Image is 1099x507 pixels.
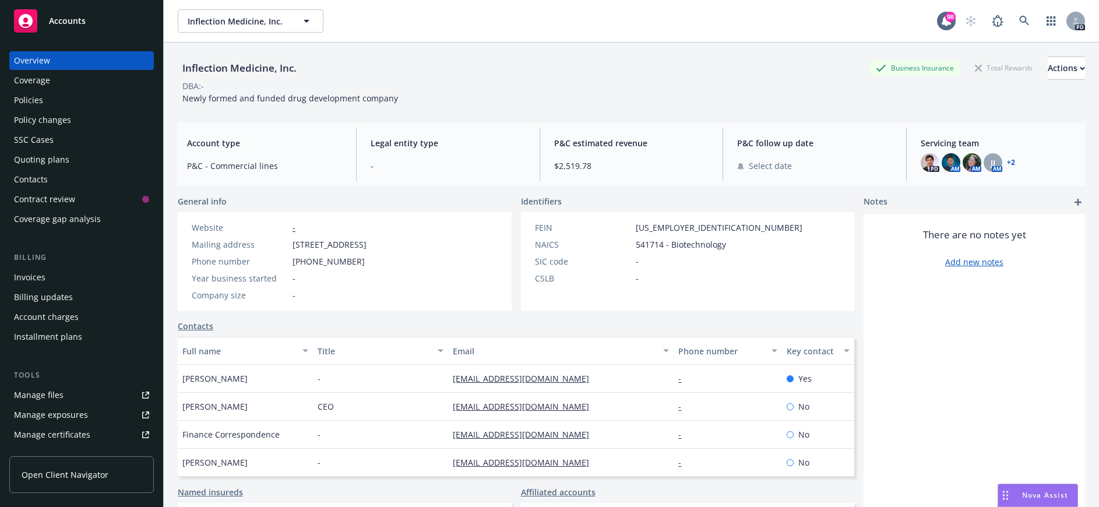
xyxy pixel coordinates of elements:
[535,255,631,267] div: SIC code
[293,272,295,284] span: -
[945,256,1003,268] a: Add new notes
[870,61,960,75] div: Business Insurance
[998,484,1078,507] button: Nova Assist
[636,221,802,234] span: [US_EMPLOYER_IDENTIFICATION_NUMBER]
[293,289,295,301] span: -
[14,445,69,464] div: Manage BORs
[318,456,320,469] span: -
[921,153,939,172] img: photo
[9,425,154,444] a: Manage certificates
[959,9,982,33] a: Start snowing
[182,372,248,385] span: [PERSON_NAME]
[14,170,48,189] div: Contacts
[178,486,243,498] a: Named insureds
[9,288,154,307] a: Billing updates
[9,5,154,37] a: Accounts
[945,12,956,22] div: 98
[14,111,71,129] div: Policy changes
[535,238,631,251] div: NAICS
[182,345,295,357] div: Full name
[14,386,64,404] div: Manage files
[9,71,154,90] a: Coverage
[9,386,154,404] a: Manage files
[14,406,88,424] div: Manage exposures
[749,160,792,172] span: Select date
[1040,9,1063,33] a: Switch app
[678,401,691,412] a: -
[182,428,280,441] span: Finance Correspondence
[674,337,782,365] button: Phone number
[293,255,365,267] span: [PHONE_NUMBER]
[9,369,154,381] div: Tools
[14,425,90,444] div: Manage certificates
[991,157,995,169] span: JJ
[678,457,691,468] a: -
[178,61,301,76] div: Inflection Medicine, Inc.
[1022,490,1068,500] span: Nova Assist
[14,210,101,228] div: Coverage gap analysis
[535,221,631,234] div: FEIN
[986,9,1009,33] a: Report a Bug
[678,373,691,384] a: -
[798,456,809,469] span: No
[737,137,892,149] span: P&C follow up date
[178,9,323,33] button: Inflection Medicine, Inc.
[293,222,295,233] a: -
[318,345,431,357] div: Title
[448,337,674,365] button: Email
[942,153,960,172] img: photo
[9,51,154,70] a: Overview
[9,170,154,189] a: Contacts
[14,51,50,70] div: Overview
[14,190,75,209] div: Contract review
[998,484,1013,506] div: Drag to move
[453,345,656,357] div: Email
[318,400,334,413] span: CEO
[1013,9,1036,33] a: Search
[798,400,809,413] span: No
[554,160,709,172] span: $2,519.78
[192,221,288,234] div: Website
[371,137,526,149] span: Legal entity type
[371,160,526,172] span: -
[293,238,367,251] span: [STREET_ADDRESS]
[192,289,288,301] div: Company size
[535,272,631,284] div: CSLB
[9,252,154,263] div: Billing
[187,137,342,149] span: Account type
[187,160,342,172] span: P&C - Commercial lines
[636,238,726,251] span: 541714 - Biotechnology
[192,238,288,251] div: Mailing address
[318,428,320,441] span: -
[636,255,639,267] span: -
[923,228,1026,242] span: There are no notes yet
[9,445,154,464] a: Manage BORs
[49,16,86,26] span: Accounts
[963,153,981,172] img: photo
[182,80,204,92] div: DBA: -
[14,91,43,110] div: Policies
[678,429,691,440] a: -
[782,337,854,365] button: Key contact
[182,400,248,413] span: [PERSON_NAME]
[521,195,562,207] span: Identifiers
[969,61,1038,75] div: Total Rewards
[188,15,288,27] span: Inflection Medicine, Inc.
[1071,195,1085,209] a: add
[9,308,154,326] a: Account charges
[921,137,1076,149] span: Servicing team
[1048,57,1085,79] div: Actions
[1007,159,1015,166] a: +2
[14,328,82,346] div: Installment plans
[453,401,598,412] a: [EMAIL_ADDRESS][DOMAIN_NAME]
[1048,57,1085,80] button: Actions
[453,429,598,440] a: [EMAIL_ADDRESS][DOMAIN_NAME]
[678,345,765,357] div: Phone number
[9,210,154,228] a: Coverage gap analysis
[14,308,79,326] div: Account charges
[9,91,154,110] a: Policies
[9,406,154,424] span: Manage exposures
[178,320,213,332] a: Contacts
[798,428,809,441] span: No
[798,372,812,385] span: Yes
